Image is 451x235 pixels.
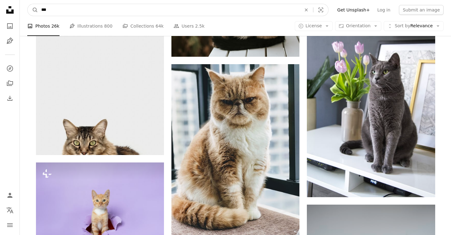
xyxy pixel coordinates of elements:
[174,16,205,36] a: Users 2.5k
[4,204,16,216] button: Language
[299,4,313,16] button: Clear
[27,4,329,16] form: Find visuals sitewide
[4,4,16,17] a: Home — Unsplash
[313,4,328,16] button: Visual search
[36,202,164,208] a: an orange and white cat sitting in a hole in a purple wall
[4,92,16,104] a: Download History
[4,20,16,32] a: Photos
[28,4,38,16] button: Search Unsplash
[36,88,164,93] a: brown and white tabby cat
[4,62,16,75] a: Explore
[69,16,113,36] a: Illustrations 800
[399,5,444,15] button: Submit an image
[4,189,16,202] a: Log in / Sign up
[4,35,16,47] a: Illustrations
[395,23,433,29] span: Relevance
[335,21,381,31] button: Orientation
[384,21,444,31] button: Sort byRelevance
[395,23,410,28] span: Sort by
[374,5,394,15] a: Log in
[122,16,164,36] a: Collections 64k
[156,23,164,29] span: 64k
[307,111,435,117] a: russian blue cat on white table
[4,77,16,90] a: Collections
[36,27,164,155] img: brown and white tabby cat
[171,64,299,235] img: brown and white cat sitting beside of glass window during daytime
[104,23,113,29] span: 800
[171,147,299,152] a: brown and white cat sitting beside of glass window during daytime
[306,23,322,28] span: License
[307,31,435,197] img: russian blue cat on white table
[334,5,374,15] a: Get Unsplash+
[295,21,333,31] button: License
[4,219,16,231] button: Menu
[195,23,204,29] span: 2.5k
[346,23,370,28] span: Orientation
